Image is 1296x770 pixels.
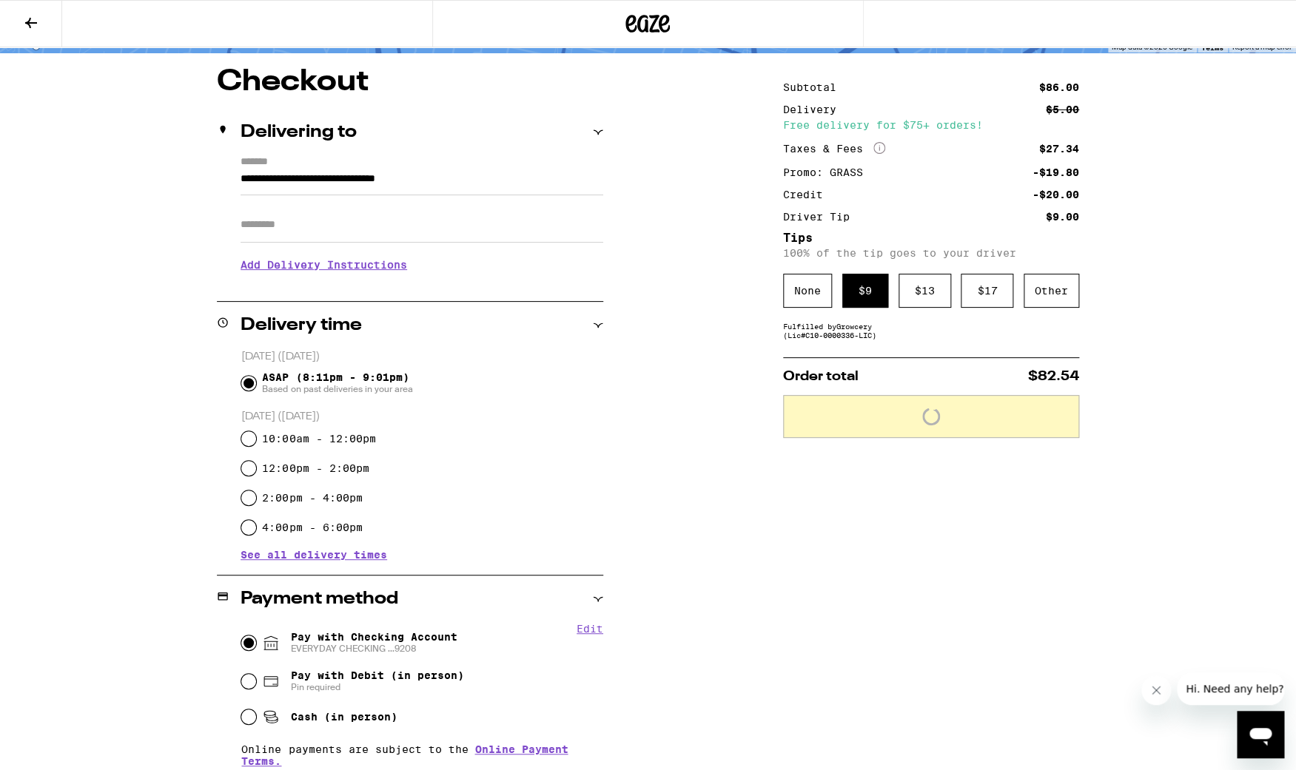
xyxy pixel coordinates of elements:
div: -$19.80 [1033,167,1079,178]
h5: Tips [783,232,1079,244]
h3: Add Delivery Instructions [241,248,603,282]
p: We'll contact you at [PHONE_NUMBER] when we arrive [241,282,603,294]
div: -$20.00 [1033,189,1079,200]
label: 10:00am - 12:00pm [262,433,375,445]
div: $ 13 [899,274,951,308]
label: 2:00pm - 4:00pm [262,492,362,504]
button: See all delivery times [241,550,387,560]
h1: Checkout [217,67,603,97]
h2: Delivering to [241,124,357,141]
div: Promo: GRASS [783,167,873,178]
a: Terms [1201,43,1223,52]
div: Taxes & Fees [783,142,885,155]
span: $82.54 [1028,370,1079,383]
div: Free delivery for $75+ orders! [783,120,1079,130]
div: $27.34 [1039,143,1079,154]
div: $9.00 [1046,212,1079,222]
iframe: Message from company [1177,672,1284,705]
p: [DATE] ([DATE]) [241,410,603,424]
div: Driver Tip [783,212,860,222]
p: Online payments are subject to the [241,743,603,767]
iframe: Close message [1141,675,1171,705]
div: $ 17 [961,274,1013,308]
p: 100% of the tip goes to your driver [783,247,1079,259]
div: Subtotal [783,82,847,92]
label: 12:00pm - 2:00pm [262,462,369,474]
p: [DATE] ([DATE]) [241,350,603,364]
div: Fulfilled by Growcery (Lic# C10-0000336-LIC ) [783,322,1079,340]
span: Pay with Checking Account [290,631,457,655]
h2: Delivery time [241,317,362,334]
span: ASAP (8:11pm - 9:01pm) [262,371,412,395]
div: $ 9 [842,274,888,308]
span: Pin required [290,681,463,693]
div: Other [1024,274,1079,308]
span: Order total [783,370,859,383]
h2: Payment method [241,590,398,608]
a: Online Payment Terms. [241,743,568,767]
div: $86.00 [1039,82,1079,92]
div: $5.00 [1046,104,1079,115]
span: Pay with Debit (in person) [290,669,463,681]
div: None [783,274,832,308]
div: Delivery [783,104,847,115]
div: Credit [783,189,833,200]
iframe: Button to launch messaging window [1237,711,1284,758]
label: 4:00pm - 6:00pm [262,521,362,533]
button: Edit [577,623,603,635]
span: Cash (in person) [290,711,397,723]
span: Based on past deliveries in your area [262,383,412,395]
span: EVERYDAY CHECKING ...9208 [290,643,457,655]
